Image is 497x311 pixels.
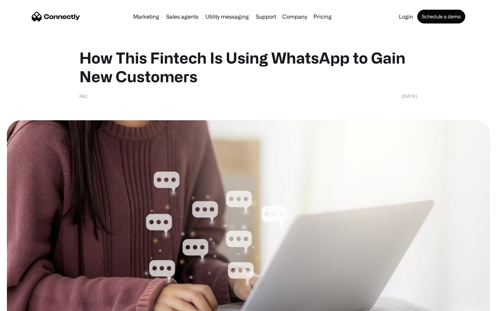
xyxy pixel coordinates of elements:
[253,14,279,19] a: Support
[14,299,41,309] ul: Language list
[130,14,162,19] a: Marketing
[79,93,88,100] div: INC
[396,14,416,19] a: Login
[402,93,418,100] div: [DATE]
[79,48,418,86] h1: How This Fintech Is Using WhatsApp to Gain New Customers
[163,14,201,19] a: Sales agents
[7,299,41,309] aside: Language selected: English
[282,12,307,21] div: Company
[417,10,465,23] a: Schedule a demo
[203,14,252,19] a: Utility messaging
[311,14,334,19] a: Pricing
